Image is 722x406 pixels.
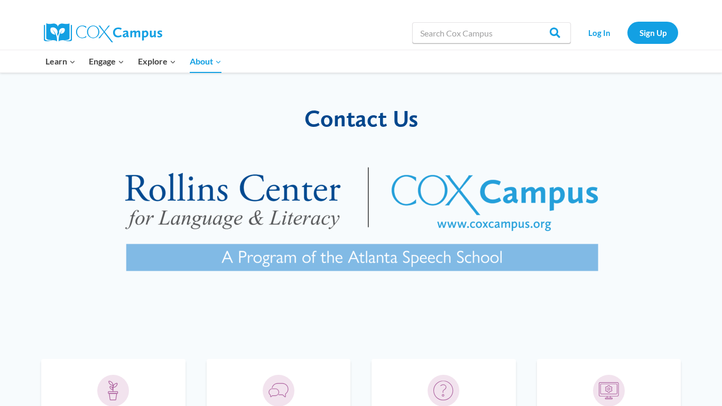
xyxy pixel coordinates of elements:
span: Explore [138,54,176,68]
img: RollinsCox combined logo [90,143,632,306]
a: Log In [576,22,622,43]
a: Sign Up [627,22,678,43]
span: Engage [89,54,124,68]
nav: Primary Navigation [39,50,228,72]
span: Contact Us [304,104,418,132]
input: Search Cox Campus [412,22,571,43]
img: Cox Campus [44,23,162,42]
span: Learn [45,54,76,68]
span: About [190,54,221,68]
nav: Secondary Navigation [576,22,678,43]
